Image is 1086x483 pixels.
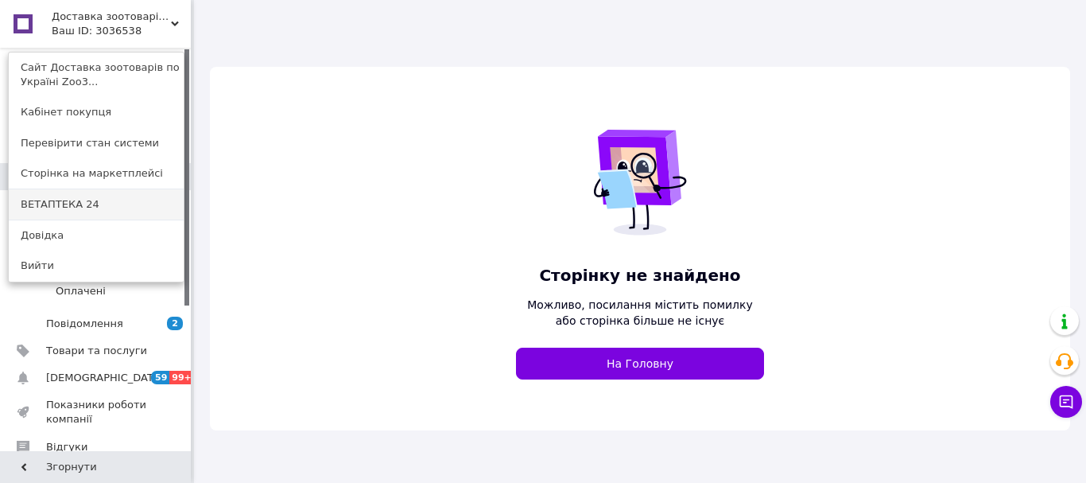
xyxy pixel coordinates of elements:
a: На Головну [516,348,764,380]
span: Показники роботи компанії [46,398,147,427]
span: Сторінку не знайдено [516,264,764,287]
span: Доставка зоотоварів по Україні Zoo365. Ветаптека. [52,10,171,24]
span: 2 [167,317,183,330]
span: 99+ [169,371,196,384]
span: Оплачені [56,284,106,298]
a: ВЕТАПТЕКА 24 [9,189,184,220]
span: Повідомлення [46,317,123,331]
div: Ваш ID: 3036538 [52,24,118,38]
span: 59 [151,371,169,384]
span: Товари та послуги [46,344,147,358]
a: Вийти [9,251,184,281]
span: [DEMOGRAPHIC_DATA] [46,371,164,385]
button: Чат з покупцем [1050,386,1082,418]
a: Сторінка на маркетплейсі [9,158,184,189]
a: Кабінет покупця [9,97,184,127]
a: Сайт Доставка зоотоварів по Україні Zoo3... [9,53,184,97]
a: Довідка [9,220,184,251]
a: Перевірити стан системи [9,128,184,158]
span: Відгуки [46,440,87,454]
span: Можливо, посилання містить помилку або сторінка більше не існує [516,297,764,329]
